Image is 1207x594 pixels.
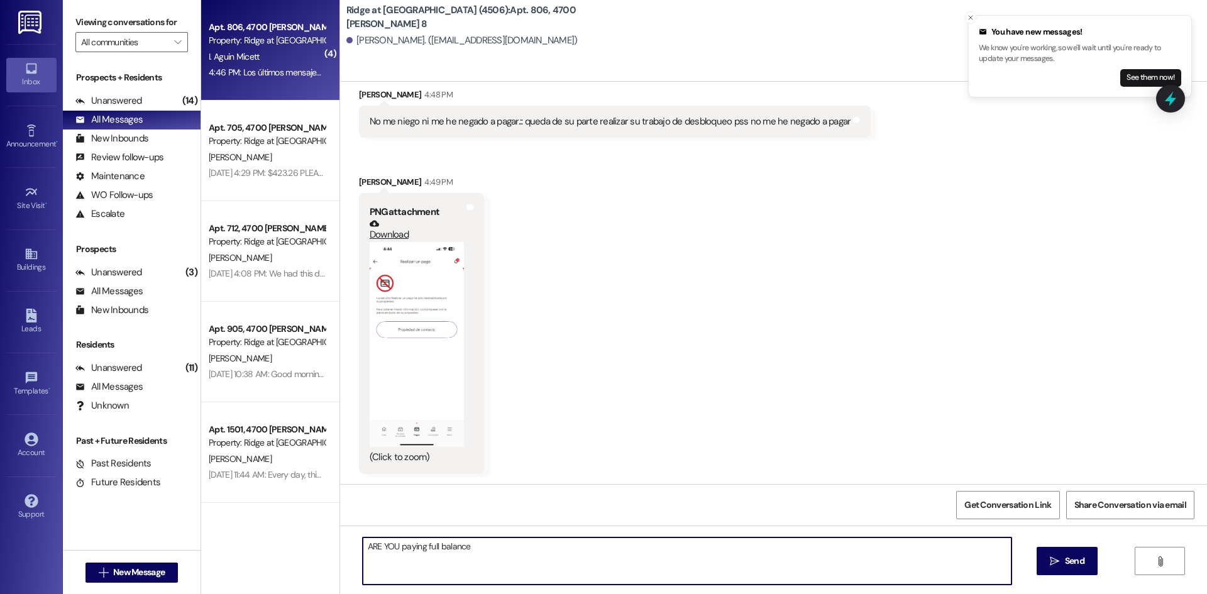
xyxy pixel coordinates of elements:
div: Unanswered [75,94,142,107]
div: Property: Ridge at [GEOGRAPHIC_DATA] (4506) [209,34,325,47]
span: Send [1065,554,1084,568]
div: [DATE] 4:29 PM: $423.26 PLEASE MAKE THIS PAYMENT ASAP! [209,167,431,179]
button: Get Conversation Link [956,491,1059,519]
span: [PERSON_NAME] [209,453,272,465]
a: Templates • [6,367,57,401]
i:  [99,568,108,578]
div: Apt. 905, 4700 [PERSON_NAME] 9 [209,322,325,336]
div: Unknown [75,399,129,412]
div: All Messages [75,285,143,298]
span: • [56,138,58,146]
b: PNG attachment [370,206,439,218]
i:  [174,37,181,47]
div: Prospects [63,243,201,256]
button: Close toast [964,11,977,24]
div: [PERSON_NAME]. ([EMAIL_ADDRESS][DOMAIN_NAME]) [346,34,578,47]
div: All Messages [75,113,143,126]
div: Apt. 712, 4700 [PERSON_NAME] 7 [209,222,325,235]
p: We know you're working, so we'll wait until you're ready to update your messages. [979,43,1181,65]
div: All Messages [75,380,143,393]
a: Account [6,429,57,463]
div: (14) [179,91,201,111]
div: Residents [63,338,201,351]
div: [PERSON_NAME] [359,175,484,193]
b: Ridge at [GEOGRAPHIC_DATA] (4506): Apt. 806, 4700 [PERSON_NAME] 8 [346,4,598,31]
span: Get Conversation Link [964,498,1051,512]
span: I. Aguin Micett [209,51,260,62]
div: You have new messages! [979,26,1181,38]
label: Viewing conversations for [75,13,188,32]
a: Leads [6,305,57,339]
a: Inbox [6,58,57,92]
div: 4:49 PM [421,175,452,189]
div: 4:46 PM: Los últimos mensajes que le envié nunca lo respondió [209,67,438,78]
div: Review follow-ups [75,151,163,164]
textarea: ARE YOU paying full balance [363,537,1011,585]
div: Escalate [75,207,124,221]
button: See them now! [1120,69,1181,87]
button: Zoom image [370,242,464,447]
span: Share Conversation via email [1074,498,1186,512]
div: Future Residents [75,476,160,489]
a: Support [6,490,57,524]
div: Property: Ridge at [GEOGRAPHIC_DATA] (4506) [209,436,325,449]
span: • [48,385,50,393]
div: New Inbounds [75,132,148,145]
div: Unanswered [75,361,142,375]
div: Property: Ridge at [GEOGRAPHIC_DATA] (4506) [209,235,325,248]
div: Past Residents [75,457,152,470]
div: (Click to zoom) [370,451,464,464]
div: [DATE] 10:38 AM: Good morning,What's going on,I'm having trouble with my phone here at the office. [209,368,570,380]
span: New Message [113,566,165,579]
div: [DATE] 4:08 PM: We had this discussion via email [209,268,386,279]
a: Download [370,219,464,241]
div: New Inbounds [75,304,148,317]
div: Past + Future Residents [63,434,201,448]
div: Apt. 1501, 4700 [PERSON_NAME] 15 [209,423,325,436]
div: Apt. 806, 4700 [PERSON_NAME] 8 [209,21,325,34]
a: Site Visit • [6,182,57,216]
button: Send [1037,547,1098,575]
a: Buildings [6,243,57,277]
i:  [1050,556,1059,566]
div: (11) [182,358,201,378]
div: Property: Ridge at [GEOGRAPHIC_DATA] (4506) [209,336,325,349]
div: No me niego ni me he negado a pagar.:: queda de su parte realizar su trabajo de desbloqueo pss no... [370,115,851,128]
span: [PERSON_NAME] [209,353,272,364]
span: [PERSON_NAME] [209,151,272,163]
img: ResiDesk Logo [18,11,44,34]
div: Maintenance [75,170,145,183]
div: 4:48 PM [421,88,452,101]
div: Apt. 705, 4700 [PERSON_NAME] 7 [209,121,325,135]
span: • [45,199,47,208]
input: All communities [81,32,168,52]
button: New Message [85,563,179,583]
div: [PERSON_NAME] [359,88,871,106]
div: WO Follow-ups [75,189,153,202]
button: Share Conversation via email [1066,491,1194,519]
div: Unanswered [75,266,142,279]
i:  [1155,556,1165,566]
div: [DATE] 11:44 AM: Every day, this big black dog is let out roaming around by himself. The owners n... [209,469,1146,480]
span: [PERSON_NAME] [209,252,272,263]
div: (3) [182,263,201,282]
div: Prospects + Residents [63,71,201,84]
div: Property: Ridge at [GEOGRAPHIC_DATA] (4506) [209,135,325,148]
